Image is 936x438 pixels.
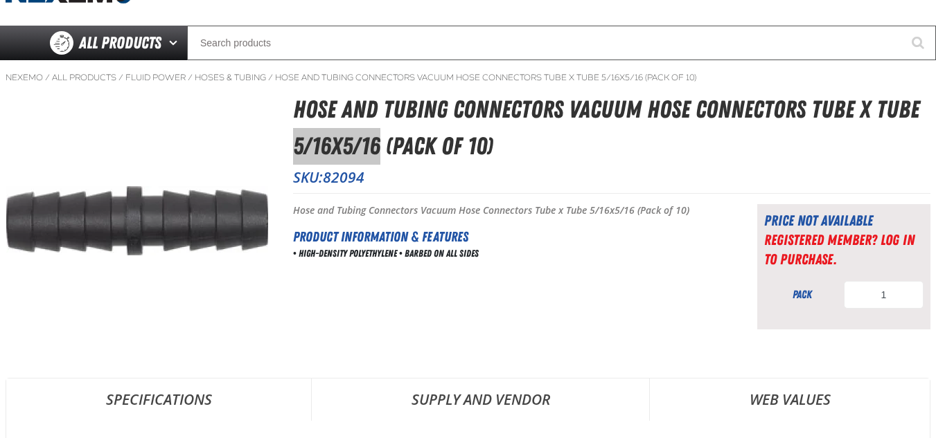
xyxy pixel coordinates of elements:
[79,30,161,55] span: All Products
[901,26,936,60] button: Start Searching
[293,204,723,217] p: Hose and Tubing Connectors Vacuum Hose Connectors Tube x Tube 5/16x5/16 (Pack of 10)
[118,72,123,83] span: /
[6,72,930,83] nav: Breadcrumbs
[6,378,311,420] a: Specifications
[293,247,723,260] div: • High-density polyethylene • Barbed on all sides
[6,186,268,255] img: Hose and Tubing Connectors Vacuum Hose Connectors Tube x Tube 5/16x5/16 (Pack of 10)
[125,72,186,83] a: Fluid Power
[323,167,364,187] span: 82094
[195,72,266,83] a: Hoses & Tubing
[187,26,936,60] input: Search
[268,72,273,83] span: /
[275,72,696,83] a: Hose and Tubing Connectors Vacuum Hose Connectors Tube x Tube 5/16x5/16 (Pack of 10)
[650,378,930,420] a: Web Values
[844,281,924,309] input: Product Quantity
[293,91,930,164] h1: Hose and Tubing Connectors Vacuum Hose Connectors Tube x Tube 5/16x5/16 (Pack of 10)
[6,72,43,83] a: Nexemo
[312,378,649,420] a: Supply and Vendor
[293,226,723,247] h2: Product Information & Features
[764,287,840,302] div: pack
[764,211,924,230] div: Price not available
[45,72,50,83] span: /
[164,26,187,60] button: Open All Products pages
[52,72,116,83] a: All Products
[188,72,193,83] span: /
[293,167,930,187] p: SKU:
[764,231,915,268] a: Registered Member? Log In to purchase.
